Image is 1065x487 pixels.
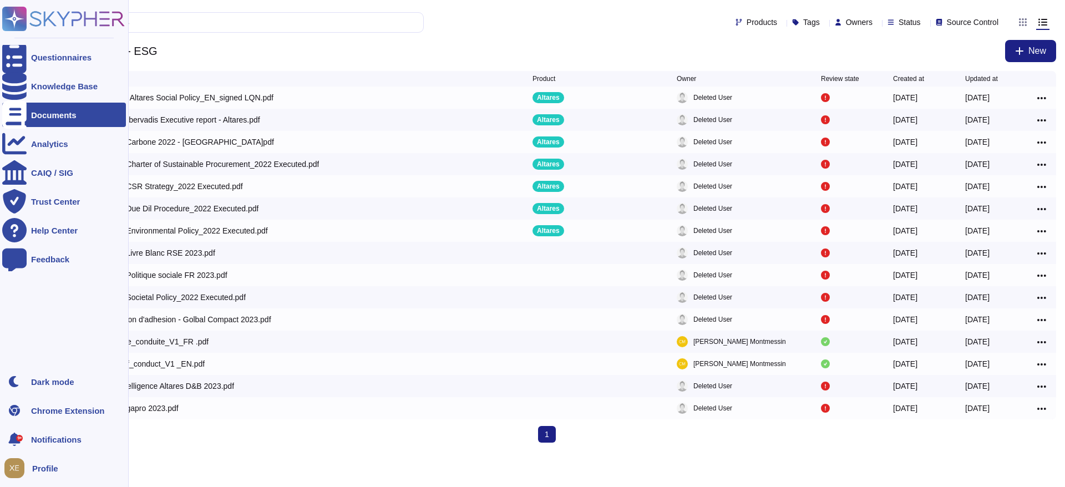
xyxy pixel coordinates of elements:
div: [DATE] [893,225,917,236]
div: [DATE] [965,358,990,369]
p: Altares [537,161,560,168]
div: Altares Livre Blanc RSE 2023.pdf [100,247,215,258]
div: Altares Politique sociale FR 2023.pdf [100,270,227,281]
span: Notifications [31,435,82,444]
div: Altares CSR Strategy_2022 Executed.pdf [100,181,243,192]
img: user [677,314,688,325]
span: Deleted User [693,114,732,125]
p: Altares [537,227,560,234]
div: [DATE] [965,92,990,103]
span: Deleted User [693,181,732,192]
a: CAIQ / SIG [2,160,126,185]
span: Deleted User [693,381,732,392]
img: user [677,159,688,170]
span: Deleted User [693,92,732,103]
a: Chrome Extension [2,398,126,423]
p: Altares [537,116,560,123]
img: user [677,247,688,258]
div: [DATE] [965,136,990,148]
div: Code_de_conduite_V1_FR .pdf [100,336,209,347]
div: [DATE] [965,336,990,347]
div: [DATE] [893,159,917,170]
div: Analytics [31,140,68,148]
div: [DATE] [965,381,990,392]
img: user [677,381,688,392]
img: user [677,92,688,103]
div: Questionnaires [31,53,92,62]
div: [DATE] [965,159,990,170]
div: [DATE] [893,292,917,303]
span: Deleted User [693,203,732,214]
div: [DATE] [893,314,917,325]
div: 9+ [16,435,23,442]
img: user [677,358,688,369]
span: Deleted User [693,270,732,281]
div: Trust Center [31,197,80,206]
div: Altares Societal Policy_2022 Executed.pdf [100,292,246,303]
button: New [1005,40,1056,62]
div: Help Center [31,226,78,235]
div: [DATE] [965,114,990,125]
span: Review state [821,75,859,82]
div: [DATE] [893,203,917,214]
div: 2022 01 Altares Social Policy_EN_signed LQN.pdf [100,92,273,103]
span: Tags [803,18,820,26]
div: Index Egapro 2023.pdf [100,403,179,414]
img: user [677,114,688,125]
div: Code_of_conduct_V1 _EN.pdf [100,358,205,369]
span: Status [899,18,921,26]
span: Owner [677,75,696,82]
div: [DATE] [965,292,990,303]
div: Documents [31,111,77,119]
p: Altares [537,139,560,145]
img: user [677,336,688,347]
div: CAIQ / SIG [31,169,73,177]
div: [DATE] [965,403,990,414]
div: [DATE] [965,203,990,214]
span: Deleted User [693,159,732,170]
a: Analytics [2,131,126,156]
a: Questionnaires [2,45,126,69]
div: [DATE] [893,181,917,192]
span: Deleted User [693,403,732,414]
input: Search by keywords [44,13,423,32]
p: Altares [537,94,560,101]
span: Products [747,18,777,26]
div: Attestation d'adhesion - Golbal Compact 2023.pdf [100,314,271,325]
p: Altares [537,205,560,212]
span: Deleted User [693,136,732,148]
span: [PERSON_NAME] Montmessin [693,358,786,369]
div: [DATE] [965,225,990,236]
div: Altares Charter of Sustainable Procurement_2022 Executed.pdf [100,159,319,170]
span: Product [532,75,555,82]
span: Updated at [965,75,998,82]
a: Help Center [2,218,126,242]
img: user [677,292,688,303]
span: Created at [893,75,924,82]
div: [DATE] [965,247,990,258]
img: user [677,181,688,192]
img: user [677,136,688,148]
div: [DATE] [893,136,917,148]
span: Owners [846,18,873,26]
div: [DATE] [965,181,990,192]
a: Knowledge Base [2,74,126,98]
div: Knowledge Base [31,82,98,90]
a: Documents [2,103,126,127]
div: [DATE] [893,92,917,103]
button: user [2,456,32,480]
span: Profile [32,464,58,473]
div: Altares Carbone 2022 - [GEOGRAPHIC_DATA]pdf [100,136,274,148]
a: Trust Center [2,189,126,214]
span: 1 [538,426,556,443]
span: CSR - ESG [95,43,163,59]
div: [DATE] [893,358,917,369]
img: user [677,270,688,281]
p: Altares [537,183,560,190]
span: Deleted User [693,247,732,258]
div: [DATE] [965,270,990,281]
div: Dark mode [31,378,74,386]
img: user [677,203,688,214]
span: Deleted User [693,225,732,236]
a: Feedback [2,247,126,271]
